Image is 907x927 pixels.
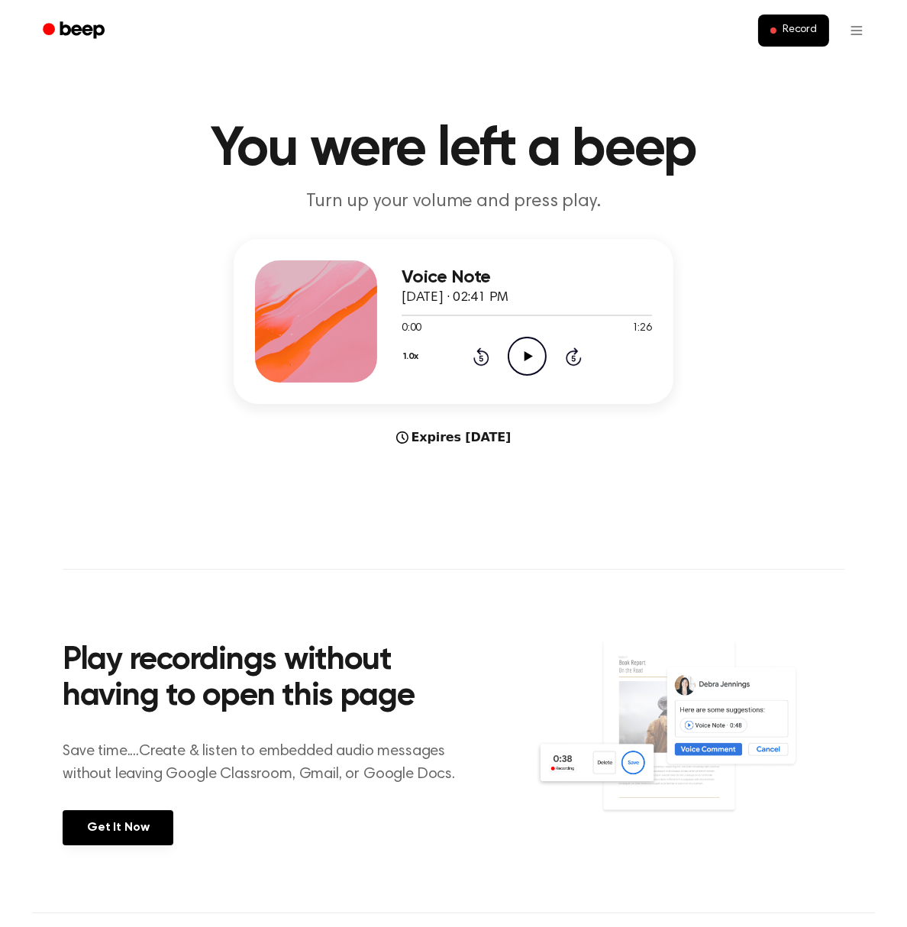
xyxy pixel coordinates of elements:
p: Save time....Create & listen to embedded audio messages without leaving Google Classroom, Gmail, ... [63,740,474,786]
h3: Voice Note [402,267,652,288]
a: Beep [32,16,118,46]
button: Open menu [838,12,875,49]
button: Record [758,15,829,47]
span: 0:00 [402,321,421,337]
span: [DATE] · 02:41 PM [402,291,508,305]
h1: You were left a beep [63,122,844,177]
span: Record [783,24,817,37]
a: Get It Now [63,810,173,845]
img: Voice Comments on Docs and Recording Widget [535,638,844,844]
p: Turn up your volume and press play. [160,189,747,215]
span: 1:26 [632,321,652,337]
h2: Play recordings without having to open this page [63,643,474,715]
button: 1.0x [402,344,424,370]
div: Expires [DATE] [234,428,673,447]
